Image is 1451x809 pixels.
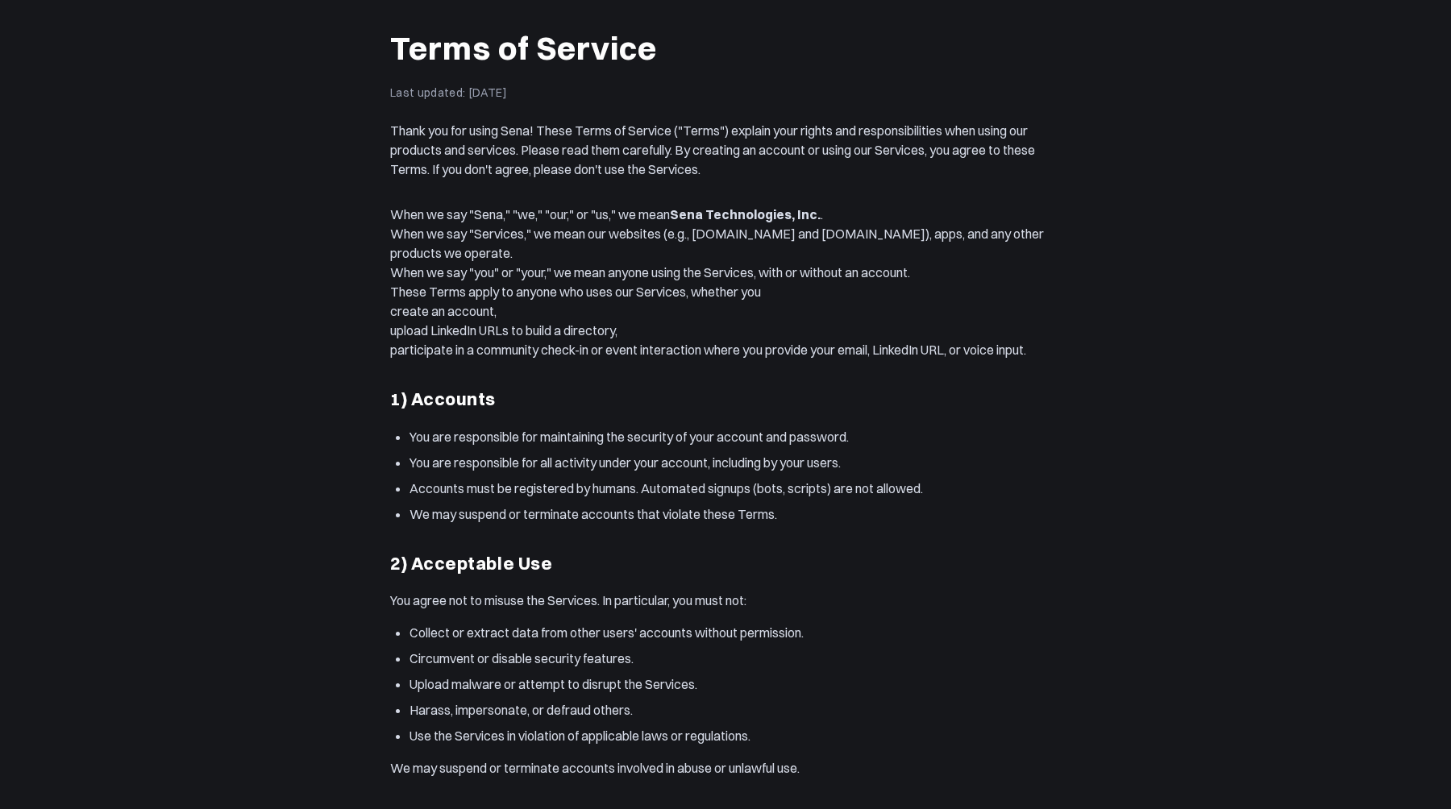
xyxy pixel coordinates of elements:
[390,340,1061,359] li: participate in a community check-in or event interaction where you provide your email, LinkedIn U...
[410,649,1061,668] p: Circumvent or disable security features.
[390,385,1061,413] h2: 1) Accounts
[390,758,1061,778] p: We may suspend or terminate accounts involved in abuse or unlawful use.
[410,427,1061,446] p: You are responsible for maintaining the security of your account and password.
[390,224,1061,263] p: When we say "Services," we mean our websites (e.g., [DOMAIN_NAME] and [DOMAIN_NAME]), apps, and a...
[390,321,1061,340] li: upload LinkedIn URLs to build a directory,
[390,205,1061,224] p: When we say "Sena," "we," "our," or "us," we mean .
[410,674,1061,694] p: Upload malware or attempt to disrupt the Services.
[410,479,1061,498] p: Accounts must be registered by humans. Automated signups (bots, scripts) are not allowed.
[410,623,1061,642] p: Collect or extract data from other users' accounts without permission.
[390,282,1061,301] p: These Terms apply to anyone who uses our Services, whether you
[390,26,1061,71] h1: Terms of Service
[390,301,1061,321] li: create an account,
[390,550,1061,578] h2: 2) Acceptable Use
[390,84,1061,102] p: Last updated: [DATE]
[410,453,1061,472] p: You are responsible for all activity under your account, including by your users.
[410,504,1061,524] p: We may suspend or terminate accounts that violate these Terms.
[390,121,1061,179] p: Thank you for using Sena! These Terms of Service ("Terms") explain your rights and responsibiliti...
[390,591,1061,610] p: You agree not to misuse the Services. In particular, you must not:
[670,206,821,222] strong: Sena Technologies, Inc.
[410,700,1061,720] p: Harass, impersonate, or defraud others.
[410,726,1061,745] p: Use the Services in violation of applicable laws or regulations.
[390,263,1061,282] p: When we say "you" or "your," we mean anyone using the Services, with or without an account.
